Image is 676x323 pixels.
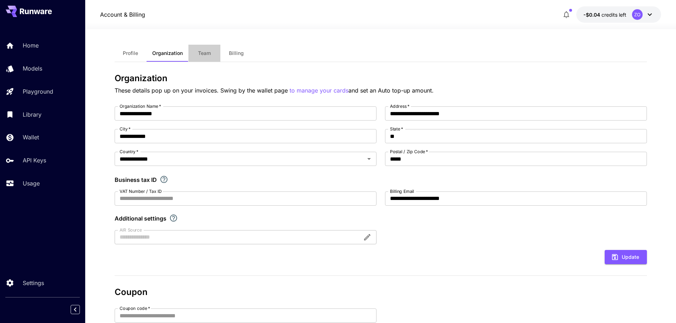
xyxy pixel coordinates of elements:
[390,149,428,155] label: Postal / Zip Code
[115,214,166,223] p: Additional settings
[390,126,403,132] label: State
[23,87,53,96] p: Playground
[160,175,168,184] svg: If you are a business tax registrant, please enter your business tax ID here.
[23,110,42,119] p: Library
[120,103,161,109] label: Organization Name
[601,12,626,18] span: credits left
[120,149,138,155] label: Country
[120,305,150,311] label: Coupon code
[348,87,434,94] span: and set an Auto top-up amount.
[115,73,647,83] h3: Organization
[120,188,162,194] label: VAT Number / Tax ID
[71,305,80,314] button: Collapse sidebar
[23,133,39,141] p: Wallet
[115,87,290,94] span: These details pop up on your invoices. Swing by the wallet page
[123,50,138,56] span: Profile
[632,9,643,20] div: ZO
[120,227,142,233] label: AIR Source
[583,11,626,18] div: -$0.04116
[23,64,42,73] p: Models
[100,10,145,19] a: Account & Billing
[120,126,131,132] label: City
[23,179,40,188] p: Usage
[583,12,601,18] span: -$0.04
[100,10,145,19] nav: breadcrumb
[390,103,410,109] label: Address
[23,41,39,50] p: Home
[115,287,647,297] h3: Coupon
[169,214,178,222] svg: Explore additional customization settings
[290,86,348,95] button: to manage your cards
[198,50,211,56] span: Team
[115,176,157,184] p: Business tax ID
[576,6,661,23] button: -$0.04116ZO
[23,279,44,287] p: Settings
[76,303,85,316] div: Collapse sidebar
[364,154,374,164] button: Open
[152,50,183,56] span: Organization
[229,50,244,56] span: Billing
[605,250,647,264] button: Update
[390,188,414,194] label: Billing Email
[23,156,46,165] p: API Keys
